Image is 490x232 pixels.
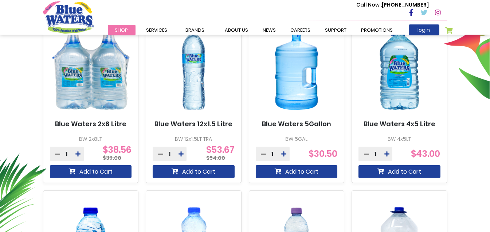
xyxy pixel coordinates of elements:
[218,25,256,35] a: about us
[50,165,132,178] button: Add to Cart
[256,25,283,35] a: News
[256,135,338,143] p: BW 5GAL
[256,18,338,120] img: Blue Waters 5Gallon
[411,148,440,160] span: $43.00
[55,120,126,128] a: Blue Waters 2x8 Litre
[309,148,337,160] span: $30.50
[146,27,168,34] span: Services
[262,120,331,128] a: Blue Waters 5Gallon
[50,18,132,120] img: Blue Waters 2x8 Litre
[354,25,400,35] a: Promotions
[256,165,338,178] button: Add to Cart
[207,154,226,162] span: $54.00
[153,165,235,178] button: Add to Cart
[115,27,128,34] span: Shop
[186,27,205,34] span: Brands
[357,1,429,9] p: [PHONE_NUMBER]
[358,18,440,120] img: Blue Waters 4x5 Litre
[103,150,132,157] span: $38.56
[103,154,121,162] span: $39.00
[43,1,94,33] a: store logo
[50,135,132,143] p: BW 2x8LT
[409,24,439,35] a: login
[358,165,440,178] button: Add to Cart
[283,25,318,35] a: careers
[153,18,235,120] img: Blue Waters 12x1.5 Litre
[153,135,235,143] p: BW 12x1.5LT TRA
[357,1,382,8] span: Call Now :
[207,150,235,157] span: $53.67
[318,25,354,35] a: support
[154,120,232,128] a: Blue Waters 12x1.5 Litre
[364,120,435,128] a: Blue Waters 4x5 Litre
[358,135,440,143] p: BW 4x5LT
